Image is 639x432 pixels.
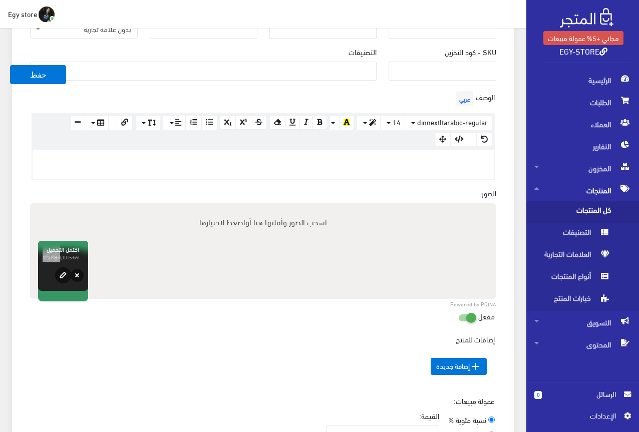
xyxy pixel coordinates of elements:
img: . [560,8,613,28]
a: خيارات المنتج [526,289,639,311]
label: عمولة مبيعات: [454,395,495,406]
a: مجاني +5% عمولة مبيعات [543,31,623,45]
span: dinnextltarabic-regular [417,116,488,128]
span: المحتوى [534,333,631,355]
button: حفظ [10,65,66,84]
span: العلامات التجارية [534,245,610,267]
span: أنواع المنتجات [534,267,610,289]
div: إضافات للمنتج [32,334,495,387]
span: العملاء [534,113,631,135]
button: dinnextltarabic-regular [405,115,492,130]
span: نسبة مئوية % [448,412,486,426]
span: الرسائل [550,388,616,399]
a: الطلبات [526,91,639,113]
a: المنتجات [526,179,639,201]
span: المخزون [534,157,631,179]
a: اﻹعدادات [534,410,631,426]
span: عربي [456,91,473,106]
span: بدون علامة تجارية [43,24,131,34]
a: التصنيفات [526,223,639,245]
a: 0 الرسائل [534,388,631,410]
span: 0 [534,391,542,399]
label: مفعل [478,307,495,326]
button: 14 [380,115,405,130]
a: العملاء [526,113,639,135]
span: كل المنتجات [534,201,610,223]
a: التقارير [526,135,639,157]
span: التسويق [534,311,631,333]
span: خيارات المنتج [534,289,610,311]
label: التصنيفات [349,47,377,58]
a: المحتوى [526,333,639,355]
a: Powered by PQINA [450,302,496,306]
a: العلامات التجارية [526,245,639,267]
a: المخزون [526,157,639,179]
a: كل المنتجات [526,201,639,223]
span: الرئيسية [534,69,631,91]
span: اﻹعدادات [542,410,615,421]
span: Egy store [8,8,37,20]
iframe: Drift Widget Chat Controller [12,363,50,401]
label: اسحب الصور وأفلتها هنا أو [195,212,331,232]
span: إضافة جديدة [431,358,487,375]
span: الطلبات [534,91,631,113]
span: المنتجات [534,179,631,201]
a: أنواع المنتجات [526,267,639,289]
a: EGY-STORE [559,44,607,58]
span: 14 [393,116,401,128]
label: الصور [482,188,496,199]
img: ... [39,7,55,23]
label: الوصف [454,89,495,109]
a: ... Egy store [8,6,55,22]
i:  [470,360,482,372]
span: التصنيفات [534,223,610,245]
label: القيمة: [419,410,439,421]
span: اضغط لاختيارها [199,214,245,229]
span: بدون علامة تجارية [30,20,138,39]
input: نسبة مئوية % [488,416,495,423]
span: التقارير [534,135,631,157]
label: SKU - كود التخزين [445,47,496,58]
a: الرئيسية [526,69,639,91]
